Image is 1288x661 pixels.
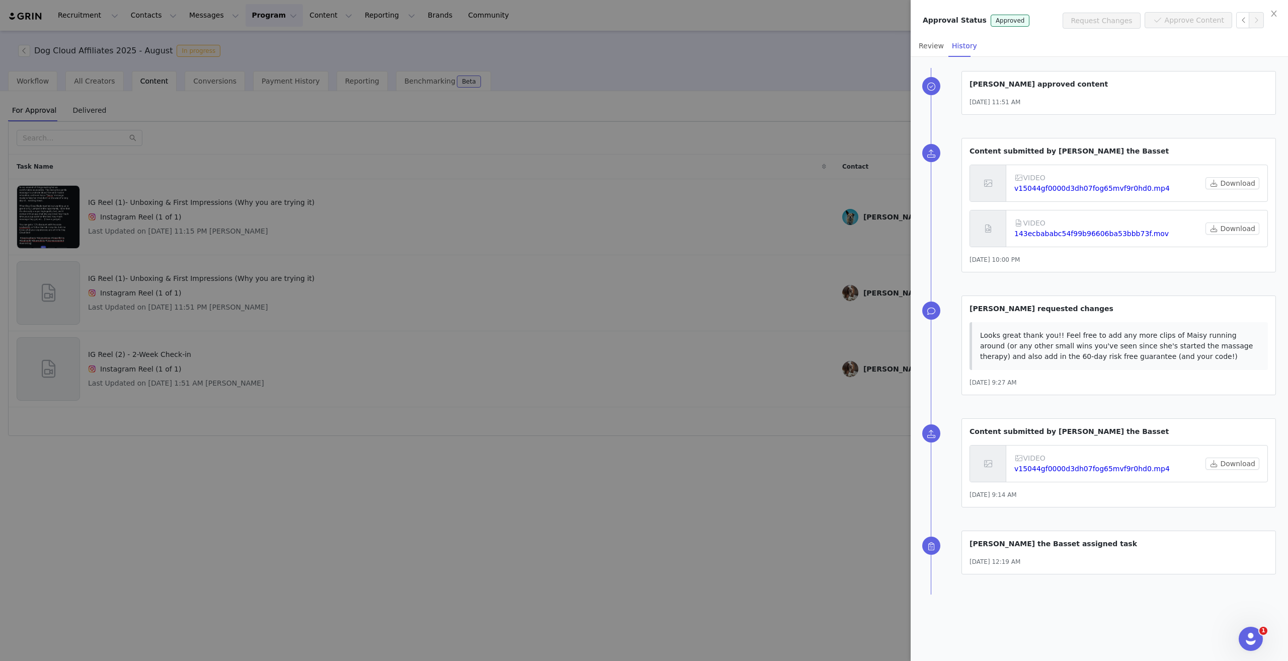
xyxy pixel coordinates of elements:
[1259,627,1267,635] span: 1
[970,539,1268,549] p: [PERSON_NAME] the Basset assigned task
[1205,458,1259,470] button: Download
[970,98,1268,107] p: [DATE] 11:51 AM
[1205,177,1259,189] button: Download
[1014,184,1170,192] a: v15044gf0000d3dh07fog65mvf9r0hd0.mp4
[970,378,1268,387] p: [DATE] 9:27 AM
[970,146,1268,157] p: Content submitted by [PERSON_NAME] the Basset
[1205,223,1259,235] button: Download
[970,557,1268,566] p: [DATE] 12:19 AM
[1023,454,1045,462] span: VIDEO
[1014,465,1170,473] a: v15044gf0000d3dh07fog65mvf9r0hd0.mp4
[970,255,1268,264] p: [DATE] 10:00 PM
[1014,230,1169,238] a: 143ecbababc54f99b96606ba53bbb73f.mov
[1023,174,1045,182] span: VIDEO
[970,426,1268,437] p: Content submitted by [PERSON_NAME] the Basset
[1023,219,1045,227] span: VIDEO
[980,330,1260,362] p: Looks great thank you!! Feel free to add any more clips of Maisy running around (or any other sma...
[970,304,1268,314] p: [PERSON_NAME] requested changes
[970,490,1268,499] p: [DATE] 9:14 AM
[1239,627,1263,651] iframe: Intercom live chat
